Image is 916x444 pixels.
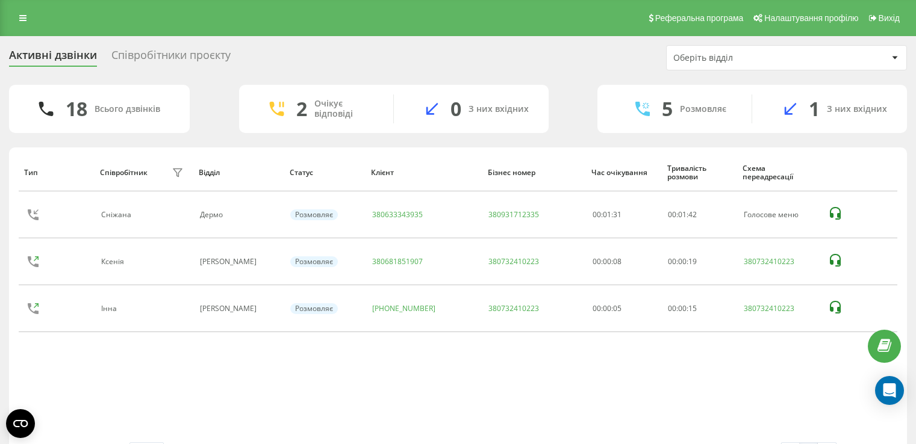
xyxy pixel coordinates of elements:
[290,303,338,314] div: Розмовляє
[875,376,904,405] div: Open Intercom Messenger
[743,164,816,182] div: Схема переадресації
[290,168,360,177] div: Статус
[200,257,277,266] div: [PERSON_NAME]
[667,164,732,182] div: Тривалість розмови
[668,304,697,313] div: : :
[488,168,581,177] div: Бізнес номер
[372,209,423,220] a: 380633343935
[9,49,97,67] div: Активні дзвінки
[744,304,794,313] a: 380732410223
[488,256,539,267] a: 380732410223
[744,211,815,219] div: Голосове меню
[593,211,655,219] div: 00:01:31
[678,303,687,313] span: 00
[668,303,676,313] span: 00
[680,104,726,114] div: Розмовляє
[24,168,89,177] div: Тип
[95,104,160,114] div: Всього дзвінків
[688,209,697,220] span: 42
[6,409,35,438] button: Open CMP widget
[593,257,655,266] div: 00:00:08
[591,168,656,177] div: Час очікування
[200,211,277,219] div: Дермо
[371,168,476,177] div: Клієнт
[678,256,687,267] span: 00
[66,97,87,120] div: 18
[673,53,817,63] div: Оберіть відділ
[101,257,127,266] div: Ксенія
[688,303,697,313] span: 15
[290,209,338,220] div: Розмовляє
[744,257,794,266] a: 380732410223
[668,257,697,266] div: : :
[879,13,900,23] span: Вихід
[827,104,887,114] div: З них вхідних
[662,97,673,120] div: 5
[101,304,120,313] div: Інна
[688,256,697,267] span: 19
[593,304,655,313] div: 00:00:05
[469,104,529,114] div: З них вхідних
[668,211,697,219] div: : :
[809,97,820,120] div: 1
[101,211,134,219] div: Сніжана
[111,49,231,67] div: Співробітники проєкту
[488,303,539,313] a: 380732410223
[488,209,539,220] a: 380931712335
[314,99,375,119] div: Очікує відповіді
[678,209,687,220] span: 01
[655,13,744,23] span: Реферальна програма
[290,256,338,267] div: Розмовляє
[296,97,307,120] div: 2
[100,168,148,177] div: Співробітник
[199,168,278,177] div: Відділ
[450,97,461,120] div: 0
[668,256,676,267] span: 00
[668,209,676,220] span: 00
[372,303,435,313] a: [PHONE_NUMBER]
[764,13,858,23] span: Налаштування профілю
[372,256,423,267] a: 380681851907
[200,304,277,313] div: [PERSON_NAME]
